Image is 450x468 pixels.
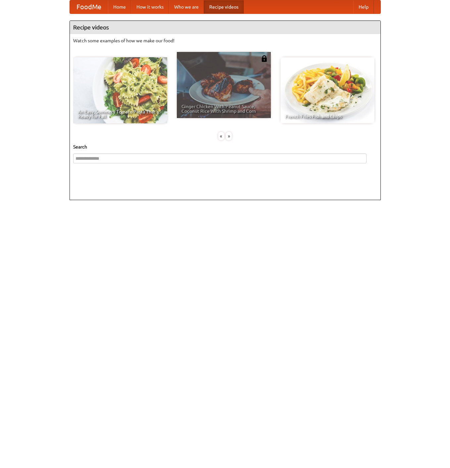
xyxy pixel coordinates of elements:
a: FoodMe [70,0,108,14]
a: Recipe videos [204,0,244,14]
div: » [226,132,232,140]
a: Who we are [169,0,204,14]
a: French Fries Fish and Chips [280,57,375,123]
div: « [218,132,224,140]
h5: Search [73,144,377,150]
a: An Easy, Summery Tomato Pasta That's Ready for Fall [73,57,167,123]
a: Help [353,0,374,14]
img: 483408.png [261,55,268,62]
a: Home [108,0,131,14]
p: Watch some examples of how we make our food! [73,37,377,44]
a: How it works [131,0,169,14]
span: An Easy, Summery Tomato Pasta That's Ready for Fall [78,109,163,119]
h4: Recipe videos [70,21,380,34]
span: French Fries Fish and Chips [285,114,370,119]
